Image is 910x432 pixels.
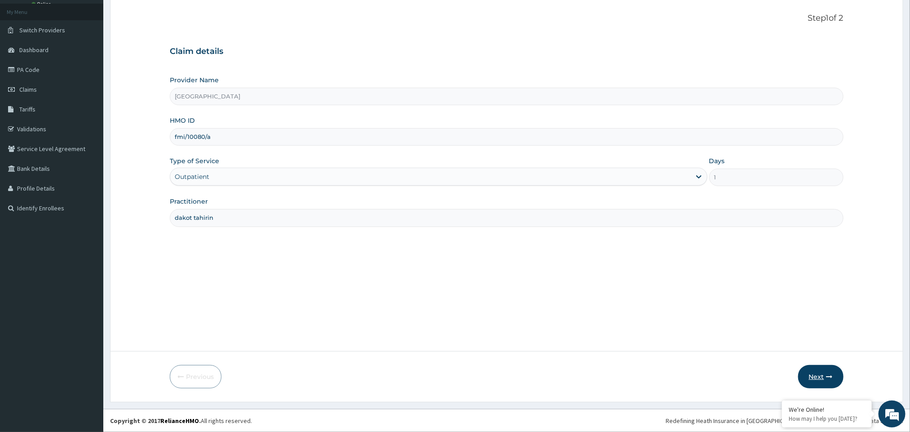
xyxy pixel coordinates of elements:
[52,113,124,204] span: We're online!
[798,365,844,388] button: Next
[170,209,843,227] input: Enter Name
[175,172,209,181] div: Outpatient
[170,76,219,85] label: Provider Name
[110,417,201,425] strong: Copyright © 2017 .
[789,405,865,414] div: We're Online!
[31,1,53,7] a: Online
[666,416,903,425] div: Redefining Heath Insurance in [GEOGRAPHIC_DATA] using Telemedicine and Data Science!
[170,156,219,165] label: Type of Service
[19,105,35,113] span: Tariffs
[4,245,171,277] textarea: Type your message and hit 'Enter'
[17,45,36,67] img: d_794563401_company_1708531726252_794563401
[47,50,151,62] div: Chat with us now
[19,85,37,94] span: Claims
[19,46,49,54] span: Dashboard
[709,156,725,165] label: Days
[170,197,208,206] label: Practitioner
[170,47,843,57] h3: Claim details
[170,13,843,23] p: Step 1 of 2
[103,409,910,432] footer: All rights reserved.
[170,116,195,125] label: HMO ID
[19,26,65,34] span: Switch Providers
[170,128,843,146] input: Enter HMO ID
[789,415,865,423] p: How may I help you today?
[147,4,169,26] div: Minimize live chat window
[160,417,199,425] a: RelianceHMO
[170,365,221,388] button: Previous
